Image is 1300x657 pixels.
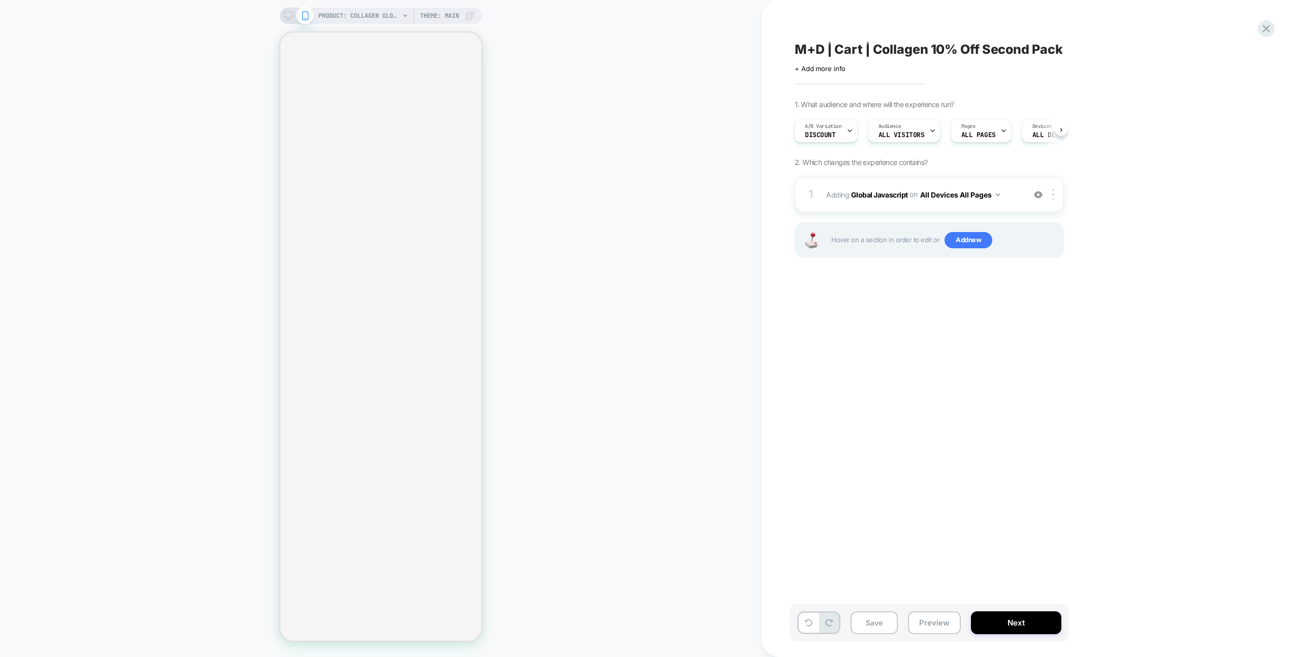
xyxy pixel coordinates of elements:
button: All Devices All Pages [920,187,1000,202]
span: 2. Which changes the experience contains? [795,158,927,167]
button: Save [851,611,898,634]
span: Pages [961,123,976,130]
span: Add new [945,232,992,248]
span: 1. What audience and where will the experience run? [795,100,954,109]
span: M+D | Cart | Collagen 10% Off Second Pack [795,42,1063,57]
button: Next [971,611,1061,634]
span: + Add more info [795,64,846,73]
span: ALL DEVICES [1032,132,1075,139]
span: on [909,188,917,201]
span: Audience [879,123,901,130]
img: down arrow [996,193,1000,196]
span: Adding [826,187,1020,202]
span: A/B Variation [805,123,842,130]
img: crossed eye [1034,190,1043,199]
span: Theme: MAIN [420,8,459,24]
span: All Visitors [879,132,925,139]
div: 1 [806,184,816,205]
img: close [1052,189,1054,200]
img: Joystick [801,233,821,248]
span: ALL PAGES [961,132,996,139]
button: Preview [908,611,961,634]
span: DISCOUNT [805,132,836,139]
span: PRODUCT: Collagen Glow Up Powder [318,8,400,24]
span: Hover on a section in order to edit or [831,232,1058,248]
b: Global Javascript [851,190,908,199]
span: Devices [1032,123,1052,130]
